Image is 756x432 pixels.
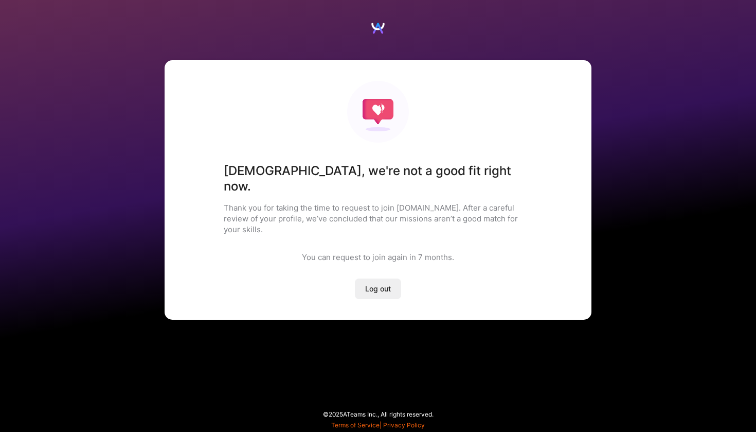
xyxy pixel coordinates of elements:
[347,81,409,143] img: Not fit
[331,421,380,429] a: Terms of Service
[302,252,454,263] div: You can request to join again in 7 months .
[383,421,425,429] a: Privacy Policy
[365,284,391,294] span: Log out
[370,21,386,36] img: Logo
[331,421,425,429] span: |
[224,163,532,194] h1: [DEMOGRAPHIC_DATA] , we're not a good fit right now.
[224,202,532,235] p: Thank you for taking the time to request to join [DOMAIN_NAME]. After a careful review of your pr...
